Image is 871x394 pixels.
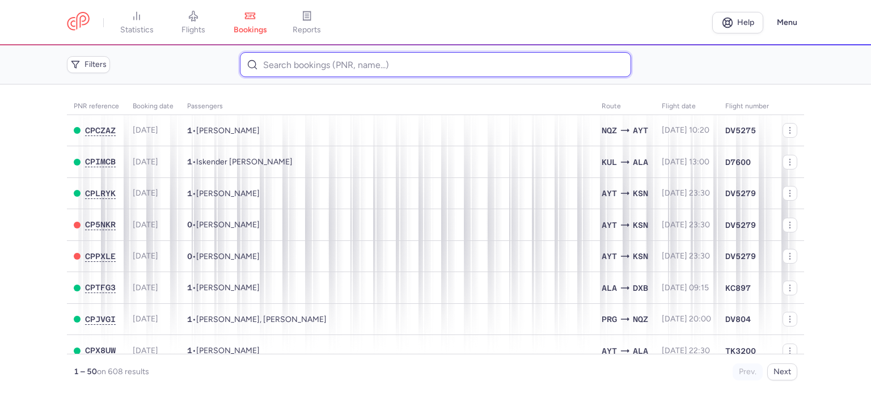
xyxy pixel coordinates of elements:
[633,187,648,200] span: KSN
[662,314,711,324] span: [DATE] 20:00
[655,98,718,115] th: flight date
[85,220,116,229] span: CP5NKR
[84,60,107,69] span: Filters
[97,367,149,376] span: on 608 results
[108,10,165,35] a: statistics
[74,367,97,376] strong: 1 – 50
[133,314,158,324] span: [DATE]
[633,219,648,231] span: KSN
[278,10,335,35] a: reports
[712,12,763,33] a: Help
[662,188,710,198] span: [DATE] 23:30
[725,345,756,357] span: TK3200
[85,315,116,324] span: CPJVGI
[133,125,158,135] span: [DATE]
[187,283,260,293] span: •
[133,188,158,198] span: [DATE]
[602,219,617,231] span: AYT
[633,313,648,325] span: NQZ
[633,250,648,262] span: KSN
[85,346,116,355] button: CPX8UW
[222,10,278,35] a: bookings
[187,126,192,135] span: 1
[85,189,116,198] button: CPLRYK
[85,346,116,355] span: CPX8UW
[196,315,327,324] span: Natalja TUERKOGLU, Alisa BAGDASARIAN
[725,156,751,168] span: D7600
[196,252,260,261] span: Katharina RESCHKE
[725,125,756,136] span: DV5275
[725,251,756,262] span: DV5279
[67,56,110,73] button: Filters
[133,346,158,355] span: [DATE]
[187,189,192,198] span: 1
[662,157,709,167] span: [DATE] 13:00
[187,252,192,261] span: 0
[602,345,617,357] span: AYT
[234,25,267,35] span: bookings
[187,189,260,198] span: •
[633,156,648,168] span: ALA
[181,25,205,35] span: flights
[133,157,158,167] span: [DATE]
[662,283,709,293] span: [DATE] 09:15
[85,157,116,166] span: CPIMCB
[733,363,763,380] button: Prev.
[120,25,154,35] span: statistics
[67,12,90,33] a: CitizenPlane red outlined logo
[187,220,260,230] span: •
[770,12,804,33] button: Menu
[85,220,116,230] button: CP5NKR
[595,98,655,115] th: Route
[293,25,321,35] span: reports
[133,283,158,293] span: [DATE]
[602,124,617,137] span: NQZ
[85,189,116,198] span: CPLRYK
[633,345,648,357] span: ALA
[602,250,617,262] span: AYT
[85,126,116,135] button: CPCZAZ
[737,18,754,27] span: Help
[85,157,116,167] button: CPIMCB
[725,313,751,325] span: DV804
[196,189,260,198] span: Katharina RESCHKE
[602,282,617,294] span: ALA
[662,346,710,355] span: [DATE] 22:30
[196,220,260,230] span: Katharina RESCHKE
[187,346,260,355] span: •
[67,98,126,115] th: PNR reference
[633,282,648,294] span: DXB
[187,315,192,324] span: 1
[187,315,327,324] span: •
[85,283,116,293] button: CPTFG3
[662,251,710,261] span: [DATE] 23:30
[662,125,709,135] span: [DATE] 10:20
[196,346,260,355] span: Denis POHL
[767,363,797,380] button: Next
[633,124,648,137] span: AYT
[187,283,192,292] span: 1
[602,187,617,200] span: AYT
[165,10,222,35] a: flights
[187,220,192,229] span: 0
[725,188,756,199] span: DV5279
[187,126,260,135] span: •
[196,126,260,135] span: Aaron COLES
[662,220,710,230] span: [DATE] 23:30
[85,283,116,292] span: CPTFG3
[85,315,116,324] button: CPJVGI
[85,252,116,261] span: CPPXLE
[85,126,116,135] span: CPCZAZ
[187,157,293,167] span: •
[718,98,776,115] th: Flight number
[85,252,116,261] button: CPPXLE
[602,156,617,168] span: KUL
[187,157,192,166] span: 1
[725,219,756,231] span: DV5279
[240,52,631,77] input: Search bookings (PNR, name...)
[196,157,293,167] span: Iskender Fatih KOPARAN
[187,252,260,261] span: •
[133,251,158,261] span: [DATE]
[196,283,260,293] span: Adel AL MARZOOQI
[602,313,617,325] span: PRG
